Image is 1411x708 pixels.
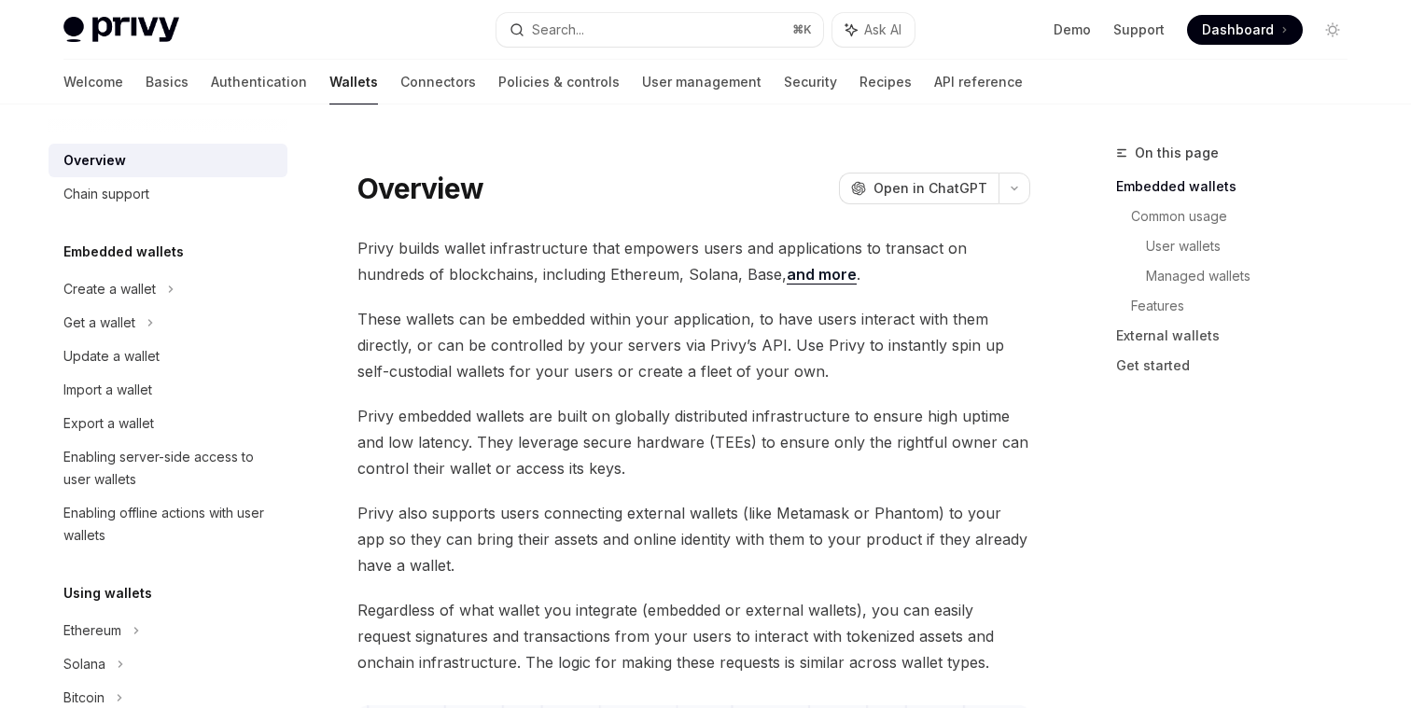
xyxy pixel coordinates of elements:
div: Export a wallet [63,412,154,435]
div: Import a wallet [63,379,152,401]
div: Update a wallet [63,345,160,368]
a: Update a wallet [49,340,287,373]
div: Search... [532,19,584,41]
a: Overview [49,144,287,177]
a: Managed wallets [1146,261,1362,291]
a: Get started [1116,351,1362,381]
div: Get a wallet [63,312,135,334]
span: Ask AI [864,21,901,39]
div: Enabling offline actions with user wallets [63,502,276,547]
a: Enabling server-side access to user wallets [49,440,287,496]
div: Create a wallet [63,278,156,300]
a: Common usage [1131,201,1362,231]
a: User wallets [1146,231,1362,261]
a: Wallets [329,60,378,104]
span: Privy embedded wallets are built on globally distributed infrastructure to ensure high uptime and... [357,403,1030,481]
span: ⌘ K [792,22,812,37]
span: Privy builds wallet infrastructure that empowers users and applications to transact on hundreds o... [357,235,1030,287]
a: Chain support [49,177,287,211]
a: Security [784,60,837,104]
span: Privy also supports users connecting external wallets (like Metamask or Phantom) to your app so t... [357,500,1030,578]
a: Export a wallet [49,407,287,440]
button: Toggle dark mode [1318,15,1348,45]
button: Search...⌘K [496,13,823,47]
div: Overview [63,149,126,172]
a: Policies & controls [498,60,620,104]
span: On this page [1135,142,1219,164]
a: Connectors [400,60,476,104]
span: These wallets can be embedded within your application, to have users interact with them directly,... [357,306,1030,384]
a: API reference [934,60,1023,104]
h5: Embedded wallets [63,241,184,263]
a: Import a wallet [49,373,287,407]
span: Regardless of what wallet you integrate (embedded or external wallets), you can easily request si... [357,597,1030,675]
a: Authentication [211,60,307,104]
a: Enabling offline actions with user wallets [49,496,287,552]
h5: Using wallets [63,582,152,604]
a: Demo [1054,21,1091,39]
h1: Overview [357,172,483,205]
a: Embedded wallets [1116,172,1362,201]
div: Chain support [63,183,149,205]
a: External wallets [1116,321,1362,351]
span: Open in ChatGPT [873,179,987,198]
div: Enabling server-side access to user wallets [63,446,276,491]
img: light logo [63,17,179,43]
a: Dashboard [1187,15,1303,45]
a: Support [1113,21,1165,39]
button: Open in ChatGPT [839,173,999,204]
span: Dashboard [1202,21,1274,39]
a: Basics [146,60,189,104]
a: Recipes [859,60,912,104]
a: and more [787,265,857,285]
div: Solana [63,653,105,675]
div: Ethereum [63,619,121,642]
a: Features [1131,291,1362,321]
a: User management [642,60,761,104]
a: Welcome [63,60,123,104]
button: Ask AI [832,13,915,47]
